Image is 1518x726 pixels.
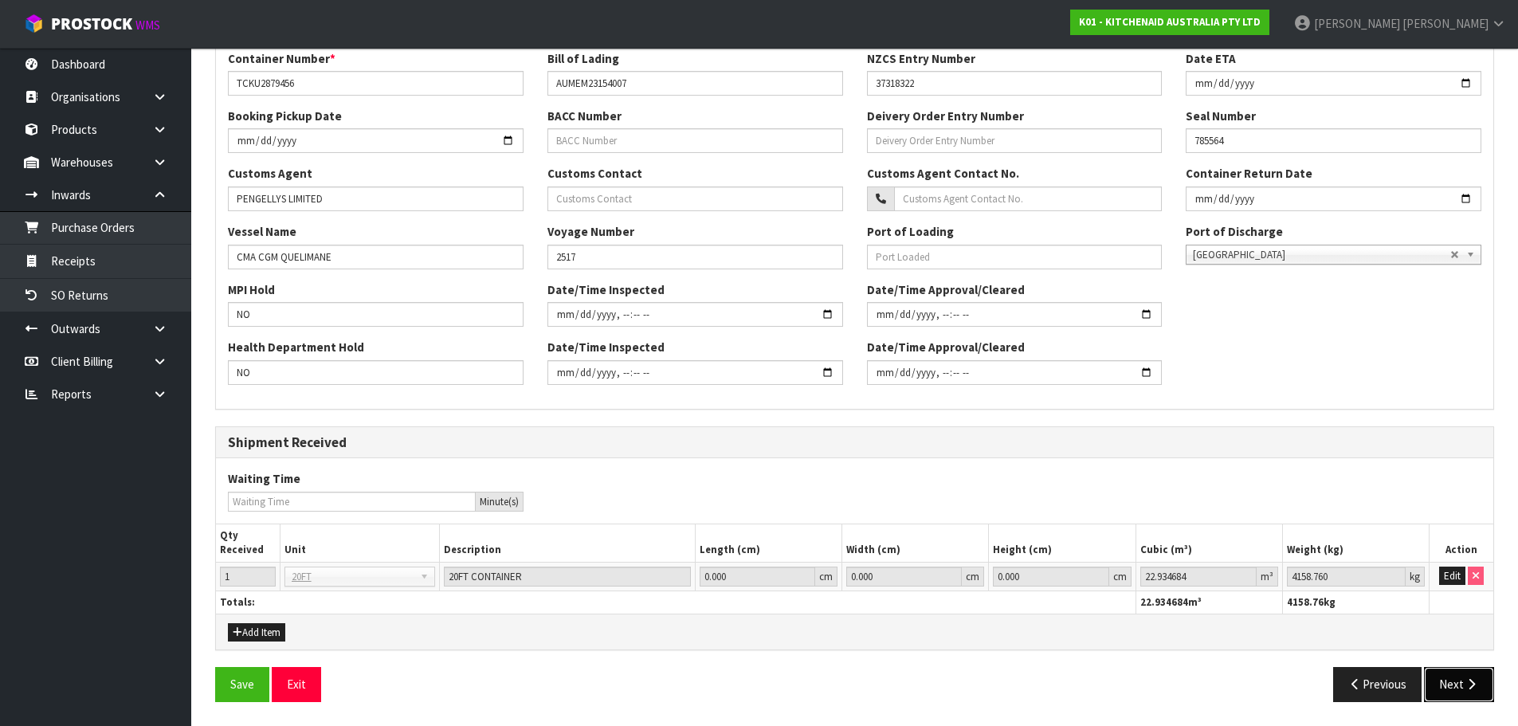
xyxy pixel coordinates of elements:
[1193,245,1450,265] span: [GEOGRAPHIC_DATA]
[215,667,269,701] button: Save
[547,339,665,355] label: Date/Time Inspected
[228,128,524,153] input: Cont. Bookin Date
[547,186,843,211] input: Customs Contact
[216,591,1136,614] th: Totals:
[228,223,296,240] label: Vessel Name
[1186,108,1256,124] label: Seal Number
[228,186,524,211] input: Customs Agent
[228,339,364,355] label: Health Department Hold
[993,567,1108,587] input: Height
[1186,165,1312,182] label: Container Return Date
[547,128,843,153] input: BACC Number
[867,108,1024,124] label: Deivery Order Entry Number
[228,165,312,182] label: Customs Agent
[867,50,975,67] label: NZCS Entry Number
[1109,567,1132,587] div: cm
[547,245,843,269] input: Voyage Number
[867,281,1025,298] label: Date/Time Approval/Cleared
[135,18,160,33] small: WMS
[216,524,280,562] th: Qty Received
[547,302,843,327] input: Date/Time Inspected
[1079,15,1261,29] strong: K01 - KITCHENAID AUSTRALIA PTY LTD
[228,435,1481,450] h3: Shipment Received
[1439,567,1465,586] button: Edit
[228,470,300,487] label: Waiting Time
[867,71,1163,96] input: Entry Number
[1287,567,1406,587] input: Weight
[220,567,276,587] input: Qty Received
[1282,524,1429,562] th: Weight (kg)
[1186,50,1236,67] label: Date ETA
[1406,567,1425,587] div: kg
[867,128,1163,153] input: Deivery Order Entry Number
[1140,567,1257,587] input: Cubic
[1136,591,1282,614] th: m³
[1430,524,1493,562] th: Action
[547,71,843,96] input: Bill of Lading
[1424,667,1494,701] button: Next
[228,492,476,512] input: Waiting Time
[292,567,414,587] span: 20FT
[228,623,285,642] button: Add Item
[440,524,696,562] th: Description
[547,165,642,182] label: Customs Contact
[1282,591,1429,614] th: kg
[51,14,132,34] span: ProStock
[867,245,1163,269] input: Port Loaded
[1402,16,1489,31] span: [PERSON_NAME]
[547,360,843,385] input: Date/Time Inspected
[228,281,275,298] label: MPI Hold
[867,223,954,240] label: Port of Loading
[1136,524,1282,562] th: Cubic (m³)
[867,339,1025,355] label: Date/Time Approval/Cleared
[228,108,342,124] label: Booking Pickup Date
[547,50,619,67] label: Bill of Lading
[280,524,439,562] th: Unit
[228,71,524,96] input: Container Number
[867,302,1163,327] input: Date/Time Inspected
[272,667,321,701] button: Exit
[815,567,837,587] div: cm
[867,360,1163,385] input: Date/Time Inspected
[1070,10,1269,35] a: K01 - KITCHENAID AUSTRALIA PTY LTD
[700,567,815,587] input: Length
[1314,16,1400,31] span: [PERSON_NAME]
[547,281,665,298] label: Date/Time Inspected
[1333,667,1422,701] button: Previous
[846,567,962,587] input: Width
[867,165,1019,182] label: Customs Agent Contact No.
[1257,567,1278,587] div: m³
[1186,186,1481,211] input: Container Return Date
[444,567,691,587] input: Description
[228,302,524,327] input: MPI Hold
[894,186,1163,211] input: Customs Agent Contact No.
[695,524,841,562] th: Length (cm)
[962,567,984,587] div: cm
[476,492,524,512] div: Minute(s)
[228,360,524,385] input: Health Department Hold
[1287,595,1324,609] span: 4158.76
[1140,595,1188,609] span: 22.934684
[1186,128,1481,153] input: Seal Number
[228,50,335,67] label: Container Number
[547,108,622,124] label: BACC Number
[547,223,634,240] label: Voyage Number
[1186,223,1283,240] label: Port of Discharge
[841,524,988,562] th: Width (cm)
[989,524,1136,562] th: Height (cm)
[228,245,524,269] input: Vessel Name
[24,14,44,33] img: cube-alt.png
